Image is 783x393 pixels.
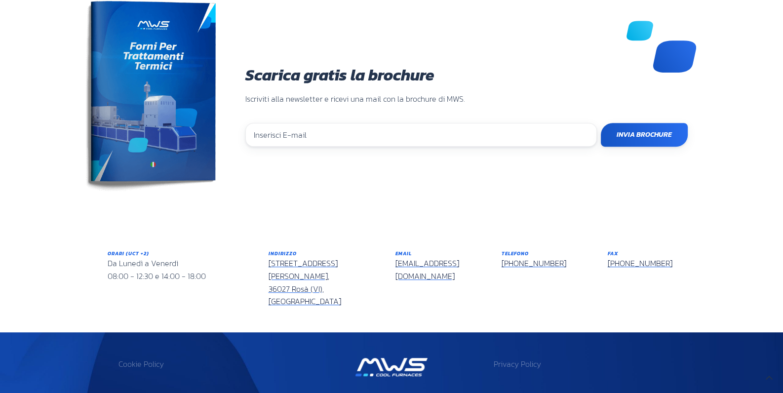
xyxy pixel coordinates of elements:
h6: Orari (UCT +2) [108,250,254,257]
h3: Scarica gratis la brochure [245,67,688,83]
h6: Fax [607,250,675,257]
p: Iscriviti alla newsletter e ricevi una mail con la brochure di MWS. [245,93,688,106]
input: Inserisci E-mail [245,123,597,147]
a: Cookie Policy [118,358,164,370]
a: [STREET_ADDRESS][PERSON_NAME],36027 Rosà (VI), [GEOGRAPHIC_DATA] [269,257,341,307]
a: Privacy Policy [494,358,541,370]
h6: Telefono [502,250,593,257]
span: Da Lunedì a Venerdì 08:00 - 12:30 e 14:00 - 18:00 [108,257,206,282]
a: [PHONE_NUMBER] [502,257,566,269]
input: Invia Brochure [601,123,688,147]
a: [EMAIL_ADDRESS][DOMAIN_NAME] [395,257,459,282]
img: Mws Logo [355,358,428,376]
img: mws decorazioni [626,21,696,73]
h6: Indirizzo [269,250,381,257]
a: [PHONE_NUMBER] [607,257,672,269]
h6: Email [395,250,487,257]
